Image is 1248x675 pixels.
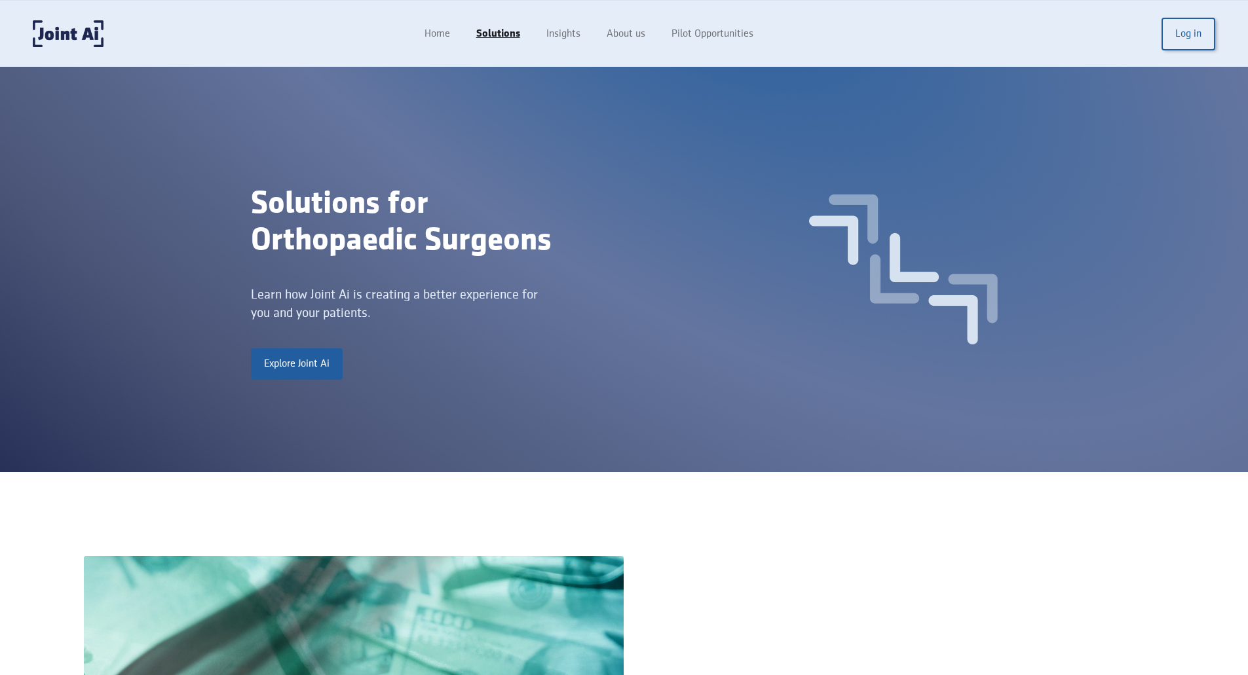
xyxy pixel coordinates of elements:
a: Pilot Opportunities [658,22,766,46]
a: About us [594,22,658,46]
div: Solutions for Orthopaedic Surgeons [251,186,661,259]
a: Log in [1162,18,1215,50]
a: Home [411,22,463,46]
a: Solutions [463,22,533,46]
a: home [33,20,104,47]
a: Insights [533,22,594,46]
a: Explore Joint Ai [251,348,343,380]
div: Learn how Joint Ai is creating a better experience for you and your patients. [251,285,538,322]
